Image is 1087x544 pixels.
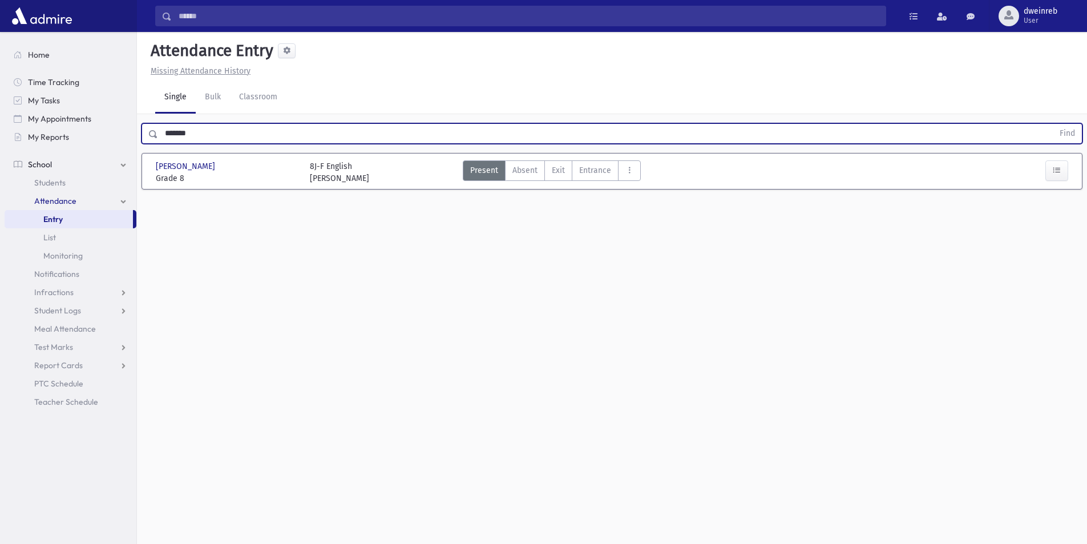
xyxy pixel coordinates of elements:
a: My Appointments [5,110,136,128]
a: Notifications [5,265,136,283]
span: User [1024,16,1057,25]
a: My Reports [5,128,136,146]
a: My Tasks [5,91,136,110]
span: Monitoring [43,251,83,261]
a: Teacher Schedule [5,393,136,411]
span: Student Logs [34,305,81,316]
span: Infractions [34,287,74,297]
u: Missing Attendance History [151,66,250,76]
a: Attendance [5,192,136,210]
span: Report Cards [34,360,83,370]
a: Time Tracking [5,73,136,91]
span: My Reports [28,132,69,142]
span: Meal Attendance [34,324,96,334]
a: Single [155,82,196,114]
a: Infractions [5,283,136,301]
a: Report Cards [5,356,136,374]
span: Attendance [34,196,76,206]
span: Exit [552,164,565,176]
a: Home [5,46,136,64]
a: Monitoring [5,247,136,265]
a: Meal Attendance [5,320,136,338]
span: Home [28,50,50,60]
img: AdmirePro [9,5,75,27]
span: [PERSON_NAME] [156,160,217,172]
a: PTC Schedule [5,374,136,393]
a: Student Logs [5,301,136,320]
span: My Appointments [28,114,91,124]
a: School [5,155,136,174]
span: Entrance [579,164,611,176]
a: Students [5,174,136,192]
span: School [28,159,52,170]
span: Students [34,178,66,188]
input: Search [172,6,886,26]
span: Absent [512,164,538,176]
div: AttTypes [463,160,641,184]
button: Find [1053,124,1082,143]
a: Test Marks [5,338,136,356]
a: Bulk [196,82,230,114]
span: dweinreb [1024,7,1057,16]
span: PTC Schedule [34,378,83,389]
span: Present [470,164,498,176]
span: Teacher Schedule [34,397,98,407]
div: 8J-F English [PERSON_NAME] [310,160,369,184]
a: Missing Attendance History [146,66,250,76]
span: List [43,232,56,243]
a: Entry [5,210,133,228]
span: Test Marks [34,342,73,352]
span: My Tasks [28,95,60,106]
span: Grade 8 [156,172,298,184]
span: Notifications [34,269,79,279]
span: Time Tracking [28,77,79,87]
h5: Attendance Entry [146,41,273,61]
a: Classroom [230,82,286,114]
a: List [5,228,136,247]
span: Entry [43,214,63,224]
